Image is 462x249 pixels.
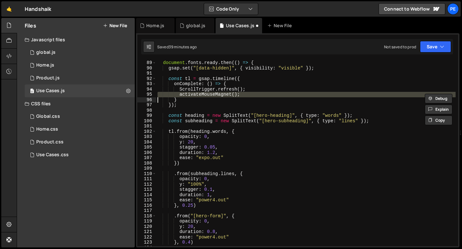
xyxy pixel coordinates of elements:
[25,22,36,29] h2: Files
[157,44,197,50] div: Saved
[137,118,156,124] div: 100
[137,219,156,224] div: 119
[137,171,156,177] div: 110
[137,134,156,140] div: 103
[137,60,156,66] div: 89
[25,136,135,149] div: 16572/45330.css
[25,149,135,161] div: 16572/45333.css
[25,46,135,59] div: 16572/45061.js
[425,105,452,114] button: Explain
[137,87,156,92] div: 94
[137,140,156,145] div: 104
[137,166,156,171] div: 109
[137,240,156,245] div: 123
[30,89,34,94] span: 0
[137,182,156,187] div: 112
[137,155,156,161] div: 107
[137,197,156,203] div: 115
[25,5,51,13] div: Handshaik
[447,3,459,15] a: Pe
[36,152,69,158] div: Use Cases.css
[204,3,258,15] button: Code Only
[36,88,65,94] div: Use Cases.js
[226,22,254,29] div: Use Cases.js
[25,84,135,97] div: 16572/45332.js
[137,176,156,182] div: 111
[36,50,56,55] div: global.js
[103,23,127,28] button: New File
[36,75,60,81] div: Product.js
[137,213,156,219] div: 118
[137,66,156,71] div: 90
[137,203,156,208] div: 116
[137,150,156,156] div: 106
[137,145,156,150] div: 105
[36,114,60,119] div: Global.css
[17,33,135,46] div: Javascript files
[137,113,156,118] div: 99
[137,97,156,103] div: 96
[137,81,156,87] div: 93
[137,71,156,76] div: 91
[137,224,156,229] div: 120
[137,129,156,134] div: 102
[36,126,58,132] div: Home.css
[137,92,156,97] div: 95
[420,41,451,52] button: Save
[384,44,416,50] div: Not saved to prod
[425,116,452,125] button: Copy
[25,123,135,136] div: 16572/45056.css
[36,62,54,68] div: Home.js
[17,97,135,110] div: CSS files
[137,187,156,192] div: 113
[137,192,156,198] div: 114
[169,44,197,50] div: 39 minutes ago
[379,3,445,15] a: Connect to Webflow
[146,22,164,29] div: Home.js
[25,59,135,72] div: 16572/45051.js
[36,139,64,145] div: Product.css
[137,208,156,213] div: 117
[137,229,156,235] div: 121
[25,72,135,84] div: 16572/45211.js
[137,108,156,113] div: 98
[137,76,156,82] div: 92
[137,124,156,129] div: 101
[137,161,156,166] div: 108
[1,1,17,17] a: 🤙
[25,110,135,123] div: 16572/45138.css
[186,22,205,29] div: global.js
[137,102,156,108] div: 97
[267,22,294,29] div: New File
[137,235,156,240] div: 122
[425,94,452,103] button: Debug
